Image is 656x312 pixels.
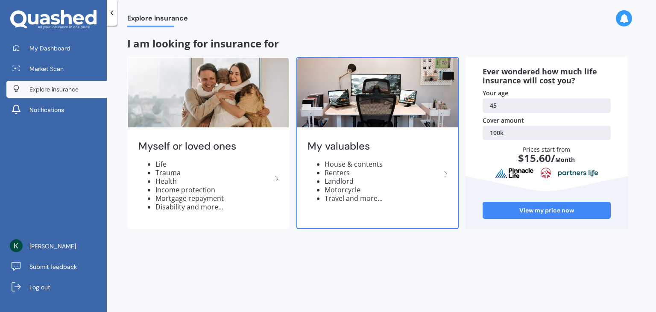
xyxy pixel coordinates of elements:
img: partnersLife [558,169,599,177]
li: Income protection [155,185,272,194]
li: Life [155,160,272,168]
span: Log out [29,283,50,291]
div: Cover amount [483,116,611,125]
li: House & contents [325,160,441,168]
img: ACg8ocJtQKkzs8zF9xEVRQWiTg0xB4EGEKpwaO5PoVqU_z71qKMdwQ=s96-c [10,239,23,252]
span: Market Scan [29,65,64,73]
span: $ 15.60 / [518,151,555,165]
a: 100k [483,126,611,140]
li: Health [155,177,272,185]
img: Myself or loved ones [128,58,289,127]
span: Submit feedback [29,262,77,271]
h2: Myself or loved ones [138,140,272,153]
span: I am looking for insurance for [127,36,279,50]
img: pinnacle [495,168,534,179]
img: My valuables [297,58,458,127]
div: Ever wondered how much life insurance will cost you? [483,67,611,85]
span: Notifications [29,106,64,114]
h2: My valuables [307,140,441,153]
a: Explore insurance [6,81,107,98]
a: 45 [483,98,611,113]
li: Renters [325,168,441,177]
a: Market Scan [6,60,107,77]
li: Landlord [325,177,441,185]
div: Prices start from [492,145,602,172]
span: Explore insurance [29,85,79,94]
span: [PERSON_NAME] [29,242,76,250]
a: Notifications [6,101,107,118]
li: Disability and more... [155,203,272,211]
a: My Dashboard [6,40,107,57]
li: Trauma [155,168,272,177]
img: aia [541,168,551,179]
a: [PERSON_NAME] [6,238,107,255]
span: Month [555,156,575,164]
li: Motorcycle [325,185,441,194]
a: Log out [6,279,107,296]
div: Your age [483,89,611,97]
span: Explore insurance [127,14,188,26]
a: Submit feedback [6,258,107,275]
li: Travel and more... [325,194,441,203]
a: View my price now [483,202,611,219]
span: My Dashboard [29,44,70,53]
li: Mortgage repayment [155,194,272,203]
